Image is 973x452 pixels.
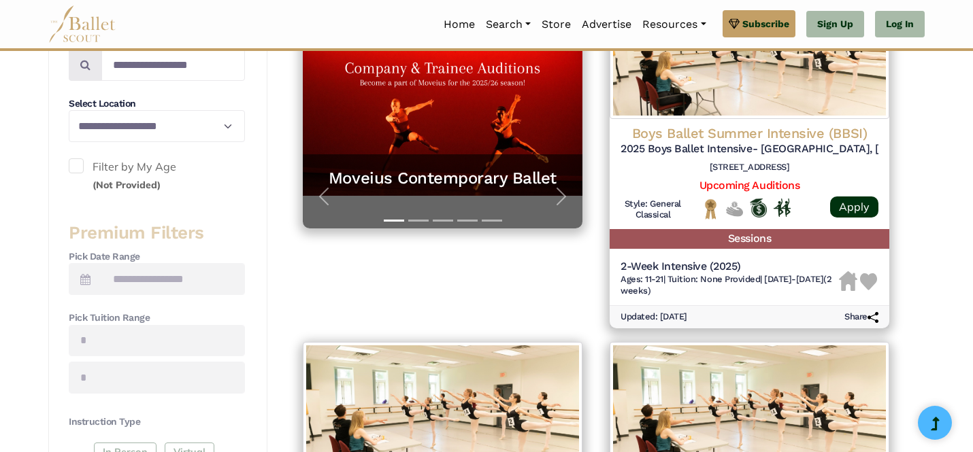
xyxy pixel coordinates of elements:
h4: Pick Date Range [69,250,245,264]
img: In Person [774,198,791,216]
h6: Style: General Classical [621,198,685,222]
span: Tuition: None Provided [667,274,760,284]
h5: 2-Week Intensive (2025) [621,260,839,274]
img: gem.svg [729,16,740,31]
img: Offers Scholarship [750,198,767,218]
a: Resources [637,10,711,39]
a: Apply [830,196,878,218]
span: [DATE]-[DATE] (2 weeks) [621,274,831,296]
small: (Not Provided) [93,179,161,191]
a: Subscribe [723,10,795,37]
img: National [702,198,719,220]
a: Sign Up [806,11,864,38]
h4: Boys Ballet Summer Intensive (BBSI) [621,124,878,142]
h6: Updated: [DATE] [621,311,687,323]
h5: Sessions [610,229,889,249]
span: Ages: 11-21 [621,274,663,284]
button: Slide 3 [433,213,453,228]
h6: Share [844,311,878,323]
a: Moveius Contemporary Ballet [316,168,569,189]
a: Home [438,10,480,39]
a: Store [536,10,576,39]
button: Slide 5 [482,213,502,228]
a: Advertise [576,10,637,39]
img: Housing Unavailable [839,271,857,292]
button: Slide 4 [457,213,478,228]
a: Search [480,10,536,39]
h3: Premium Filters [69,222,245,245]
a: Log In [875,11,925,38]
h4: Pick Tuition Range [69,311,245,325]
h6: | | [621,274,839,297]
button: Slide 2 [408,213,429,228]
a: Upcoming Auditions [699,179,799,192]
h4: Select Location [69,97,245,111]
h6: [STREET_ADDRESS] [621,162,878,173]
h4: Instruction Type [69,415,245,429]
button: Slide 1 [384,213,404,228]
span: Subscribe [742,16,789,31]
input: Search by names... [101,49,245,81]
img: No Financial Aid [726,198,743,220]
h5: 2025 Boys Ballet Intensive- [GEOGRAPHIC_DATA], [GEOGRAPHIC_DATA] [621,142,878,156]
label: Filter by My Age [69,158,245,193]
img: Heart [860,273,877,290]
